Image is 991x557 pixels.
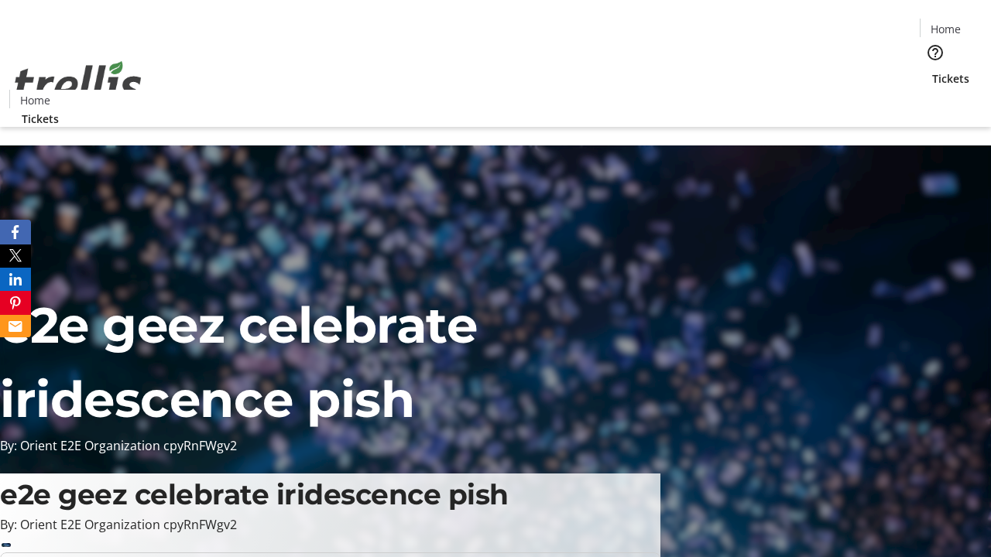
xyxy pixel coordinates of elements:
[920,37,951,68] button: Help
[921,21,970,37] a: Home
[9,111,71,127] a: Tickets
[9,44,147,121] img: Orient E2E Organization cpyRnFWgv2's Logo
[20,92,50,108] span: Home
[920,87,951,118] button: Cart
[932,70,969,87] span: Tickets
[22,111,59,127] span: Tickets
[10,92,60,108] a: Home
[920,70,982,87] a: Tickets
[931,21,961,37] span: Home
